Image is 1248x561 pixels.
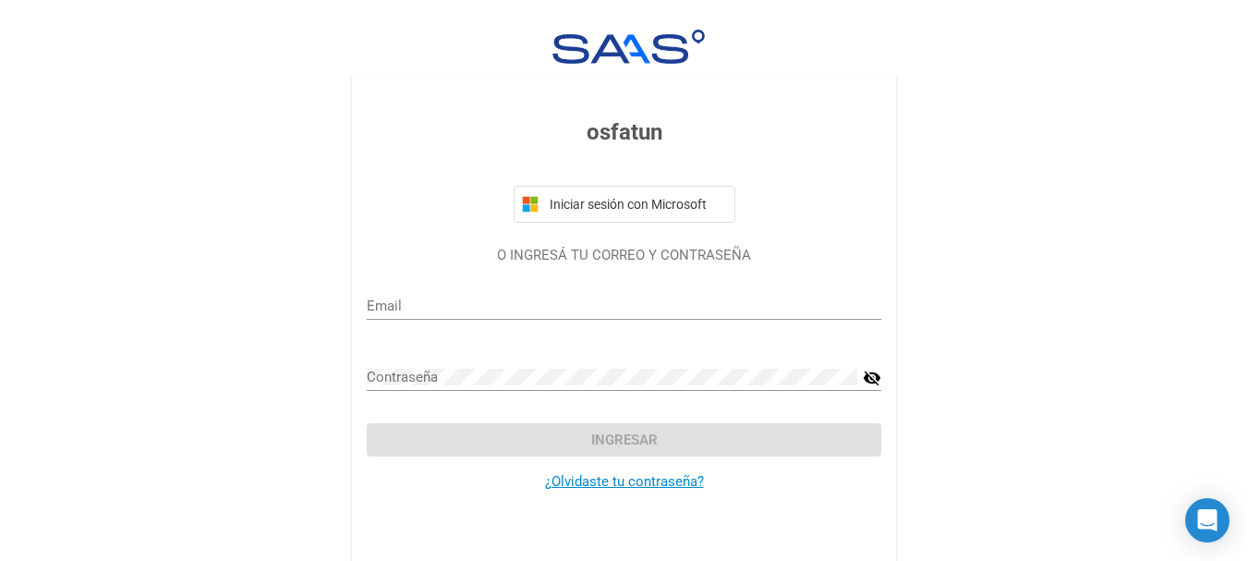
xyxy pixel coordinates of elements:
[367,116,881,149] h3: osfatun
[367,423,881,457] button: Ingresar
[514,186,735,223] button: Iniciar sesión con Microsoft
[591,432,658,448] span: Ingresar
[1185,498,1230,543] div: Open Intercom Messenger
[367,245,881,266] p: O INGRESÁ TU CORREO Y CONTRASEÑA
[863,367,881,389] mat-icon: visibility_off
[545,473,704,490] a: ¿Olvidaste tu contraseña?
[546,197,727,212] span: Iniciar sesión con Microsoft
